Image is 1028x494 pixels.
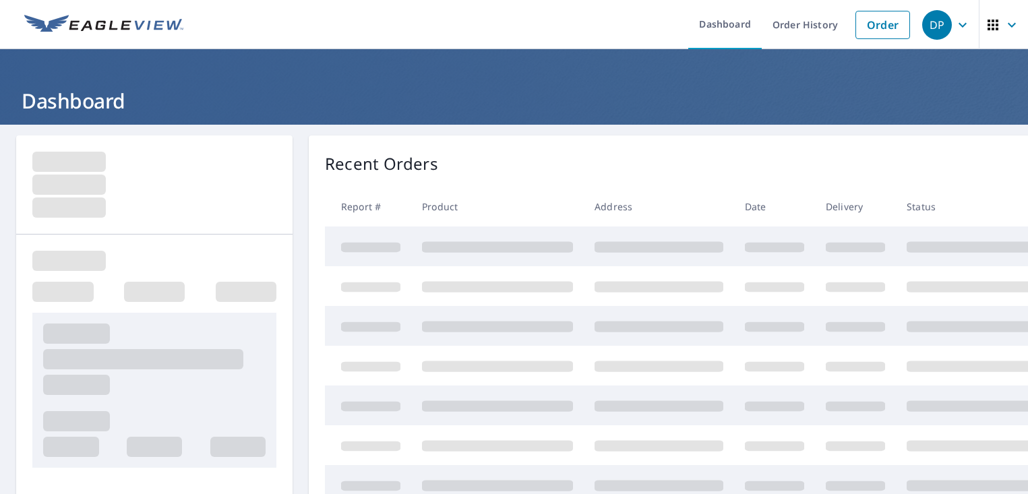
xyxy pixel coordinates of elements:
p: Recent Orders [325,152,438,176]
th: Delivery [815,187,896,226]
th: Report # [325,187,411,226]
th: Address [584,187,734,226]
img: EV Logo [24,15,183,35]
th: Product [411,187,584,226]
a: Order [855,11,910,39]
h1: Dashboard [16,87,1012,115]
div: DP [922,10,952,40]
th: Date [734,187,815,226]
